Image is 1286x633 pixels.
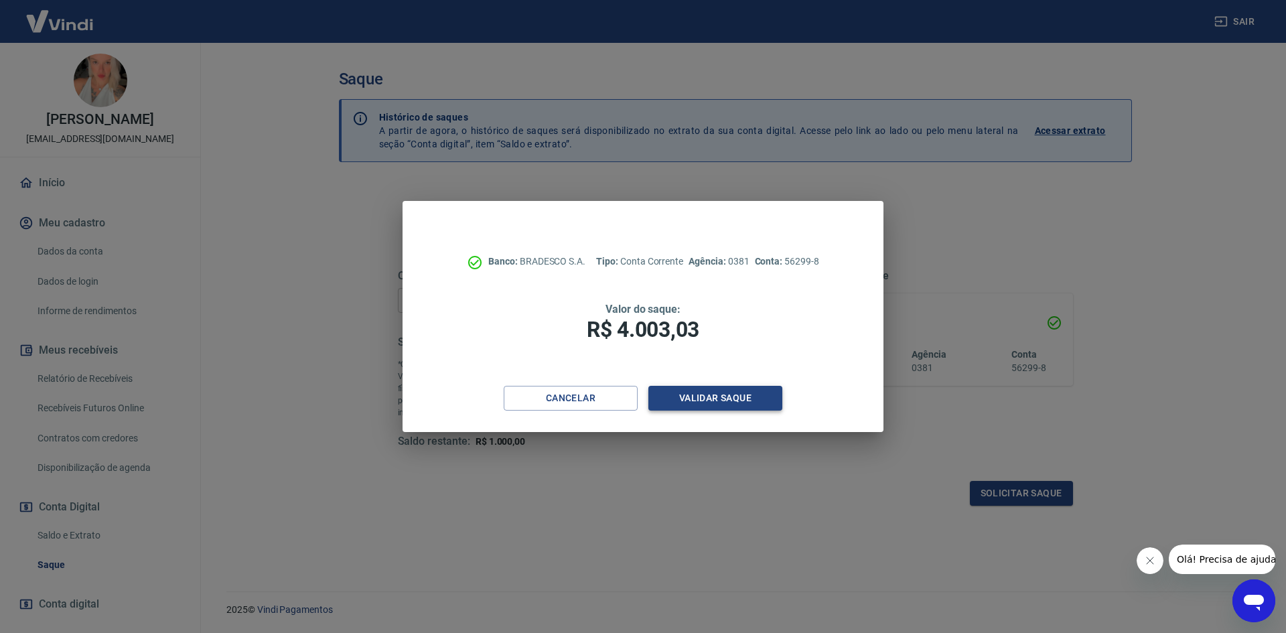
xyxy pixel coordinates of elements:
[689,256,728,267] span: Agência:
[596,255,683,269] p: Conta Corrente
[596,256,620,267] span: Tipo:
[605,303,681,315] span: Valor do saque:
[648,386,782,411] button: Validar saque
[1137,547,1163,574] iframe: Fechar mensagem
[488,256,520,267] span: Banco:
[1232,579,1275,622] iframe: Botão para abrir a janela de mensagens
[8,9,113,20] span: Olá! Precisa de ajuda?
[755,255,819,269] p: 56299-8
[488,255,585,269] p: BRADESCO S.A.
[587,317,699,342] span: R$ 4.003,03
[755,256,785,267] span: Conta:
[504,386,638,411] button: Cancelar
[689,255,749,269] p: 0381
[1169,545,1275,574] iframe: Mensagem da empresa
